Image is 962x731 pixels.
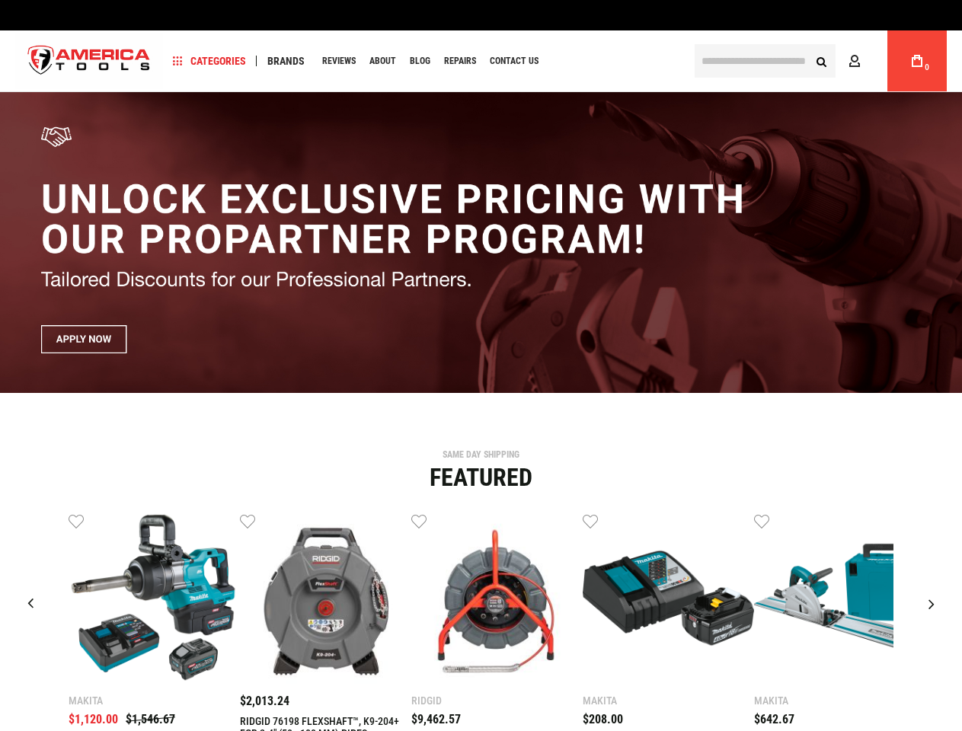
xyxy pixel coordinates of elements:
span: 0 [925,63,929,72]
span: $208.00 [583,712,623,726]
img: RIDGID 76883 SEESNAKE® MINI PRO [411,512,583,684]
a: store logo [15,33,163,90]
div: Makita [583,695,754,706]
img: RIDGID 76198 FLEXSHAFT™, K9-204+ FOR 2-4 [240,512,411,684]
span: Reviews [322,56,356,65]
a: Categories [166,51,253,72]
img: America Tools [15,33,163,90]
img: MAKITA SP6000J1 6-1/2" PLUNGE CIRCULAR SAW, 55" GUIDE RAIL, 12 AMP, ELECTRIC BRAKE, CASE [754,512,925,684]
div: SAME DAY SHIPPING [11,450,951,459]
span: Blog [410,56,430,65]
span: $1,546.67 [126,712,175,726]
a: RIDGID 76198 FLEXSHAFT™, K9-204+ FOR 2-4 [240,512,411,688]
span: $9,462.57 [411,712,461,726]
a: Contact Us [483,51,545,72]
span: Repairs [444,56,476,65]
span: Categories [173,56,246,66]
a: Blog [403,51,437,72]
span: $2,013.24 [240,694,289,708]
a: Brands [260,51,312,72]
span: $1,120.00 [69,712,118,726]
a: Reviews [315,51,363,72]
a: RIDGID 76883 SEESNAKE® MINI PRO [411,512,583,688]
span: $642.67 [754,712,794,726]
span: About [369,56,396,65]
img: MAKITA BL1840BDC1 18V LXT® LITHIUM-ION BATTERY AND CHARGER STARTER PACK, BL1840B, DC18RC (4.0AH) [583,512,754,684]
a: MAKITA SP6000J1 6-1/2" PLUNGE CIRCULAR SAW, 55" GUIDE RAIL, 12 AMP, ELECTRIC BRAKE, CASE [754,512,925,688]
div: Ridgid [411,695,583,706]
a: Makita GWT10T 40V max XGT® Brushless Cordless 4‑Sp. High‑Torque 1" Sq. Drive D‑Handle Extended An... [69,512,240,688]
div: Makita [754,695,925,706]
span: Contact Us [490,56,539,65]
a: 0 [903,30,932,91]
button: Search [807,46,836,75]
div: Makita [69,695,240,706]
img: Makita GWT10T 40V max XGT® Brushless Cordless 4‑Sp. High‑Torque 1" Sq. Drive D‑Handle Extended An... [69,512,240,684]
span: Brands [267,56,305,66]
a: MAKITA BL1840BDC1 18V LXT® LITHIUM-ION BATTERY AND CHARGER STARTER PACK, BL1840B, DC18RC (4.0AH) [583,512,754,688]
a: Repairs [437,51,483,72]
a: About [363,51,403,72]
div: Featured [11,465,951,490]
